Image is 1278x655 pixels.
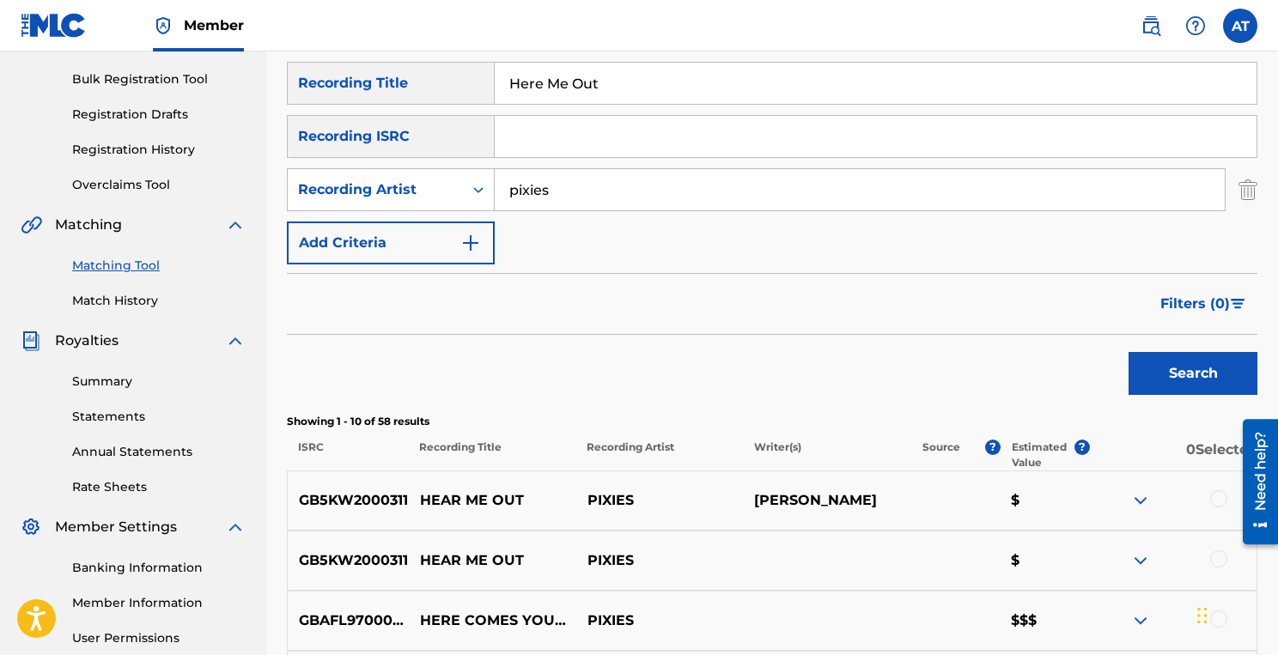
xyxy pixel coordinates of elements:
a: Banking Information [72,559,246,577]
button: Add Criteria [287,221,495,264]
p: Source [922,440,960,470]
p: PIXIES [575,550,743,571]
p: Showing 1 - 10 of 58 results [287,414,1257,429]
a: User Permissions [72,629,246,647]
p: GB5KW2000311 [288,490,408,511]
div: Recording Artist [298,179,453,200]
p: [PERSON_NAME] [743,490,910,511]
p: Recording Artist [575,440,743,470]
a: Public Search [1134,9,1168,43]
img: Member Settings [21,517,41,537]
img: help [1185,15,1206,36]
p: GBAFL9700090 [288,610,408,631]
p: PIXIES [575,490,743,511]
a: Overclaims Tool [72,176,246,194]
img: 9d2ae6d4665cec9f34b9.svg [460,233,481,253]
img: expand [1130,490,1151,511]
p: $$$ [1000,610,1089,631]
button: Filters (0) [1150,282,1257,325]
img: Delete Criterion [1238,168,1257,211]
p: HEAR ME OUT [408,490,575,511]
p: Estimated Value [1012,440,1074,470]
a: Member Information [72,594,246,612]
img: Matching [21,215,42,235]
a: Bulk Registration Tool [72,70,246,88]
iframe: Chat Widget [1192,573,1278,655]
img: expand [225,517,246,537]
img: expand [1130,550,1151,571]
span: Member [184,15,244,35]
p: ISRC [287,440,408,470]
span: ? [985,440,1001,455]
div: User Menu [1223,9,1257,43]
a: Match History [72,292,246,310]
img: search [1141,15,1161,36]
p: Writer(s) [743,440,910,470]
img: expand [1130,610,1151,631]
span: ? [1074,440,1090,455]
p: HEAR ME OUT [408,550,575,571]
img: expand [225,215,246,235]
img: Top Rightsholder [153,15,173,36]
a: Registration History [72,141,246,159]
iframe: Resource Center [1230,413,1278,551]
span: Royalties [55,331,119,351]
p: HERE COMES YOUR MAN [408,610,575,631]
p: 0 Selected [1090,440,1257,470]
a: Rate Sheets [72,478,246,496]
p: Recording Title [408,440,575,470]
a: Registration Drafts [72,106,246,124]
a: Matching Tool [72,257,246,275]
p: $ [1000,490,1089,511]
p: $ [1000,550,1089,571]
a: Statements [72,408,246,426]
a: Annual Statements [72,443,246,461]
p: GB5KW2000311 [288,550,408,571]
form: Search Form [287,62,1257,403]
button: Search [1129,352,1257,395]
img: filter [1231,299,1245,309]
a: Summary [72,373,246,391]
img: Royalties [21,331,41,351]
div: Drag [1197,590,1208,641]
span: Matching [55,215,122,235]
img: expand [225,331,246,351]
img: MLC Logo [21,13,87,38]
p: PIXIES [575,610,743,631]
div: Help [1178,9,1213,43]
span: Filters ( 0 ) [1160,294,1230,314]
span: Member Settings [55,517,177,537]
